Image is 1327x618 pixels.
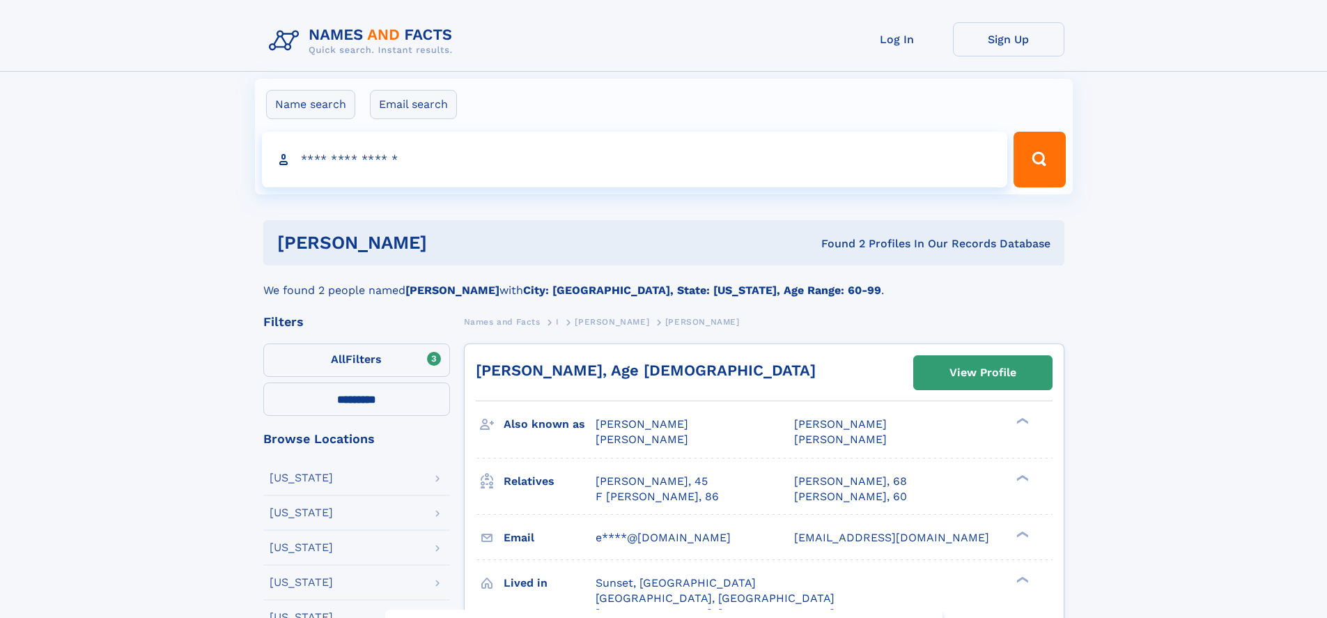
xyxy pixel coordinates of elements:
[556,317,559,327] span: I
[504,571,596,595] h3: Lived in
[270,472,333,484] div: [US_STATE]
[504,526,596,550] h3: Email
[370,90,457,119] label: Email search
[596,576,756,589] span: Sunset, [GEOGRAPHIC_DATA]
[914,356,1052,389] a: View Profile
[1013,473,1030,482] div: ❯
[624,236,1050,252] div: Found 2 Profiles In Our Records Database
[263,343,450,377] label: Filters
[1013,575,1030,584] div: ❯
[949,357,1016,389] div: View Profile
[331,353,346,366] span: All
[1013,417,1030,426] div: ❯
[794,417,887,431] span: [PERSON_NAME]
[596,474,708,489] a: [PERSON_NAME], 45
[575,313,649,330] a: [PERSON_NAME]
[575,317,649,327] span: [PERSON_NAME]
[277,234,624,252] h1: [PERSON_NAME]
[266,90,355,119] label: Name search
[476,362,816,379] a: [PERSON_NAME], Age [DEMOGRAPHIC_DATA]
[263,316,450,328] div: Filters
[953,22,1064,56] a: Sign Up
[270,542,333,553] div: [US_STATE]
[405,284,499,297] b: [PERSON_NAME]
[263,265,1064,299] div: We found 2 people named with .
[1014,132,1065,187] button: Search Button
[841,22,953,56] a: Log In
[665,317,740,327] span: [PERSON_NAME]
[794,433,887,446] span: [PERSON_NAME]
[794,531,989,544] span: [EMAIL_ADDRESS][DOMAIN_NAME]
[263,22,464,60] img: Logo Names and Facts
[556,313,559,330] a: I
[794,474,907,489] a: [PERSON_NAME], 68
[1013,530,1030,539] div: ❯
[504,412,596,436] h3: Also known as
[464,313,541,330] a: Names and Facts
[596,433,688,446] span: [PERSON_NAME]
[596,489,719,504] a: F [PERSON_NAME], 86
[270,507,333,518] div: [US_STATE]
[794,489,907,504] a: [PERSON_NAME], 60
[263,433,450,445] div: Browse Locations
[270,577,333,588] div: [US_STATE]
[596,592,835,605] span: [GEOGRAPHIC_DATA], [GEOGRAPHIC_DATA]
[504,470,596,493] h3: Relatives
[596,417,688,431] span: [PERSON_NAME]
[523,284,881,297] b: City: [GEOGRAPHIC_DATA], State: [US_STATE], Age Range: 60-99
[262,132,1008,187] input: search input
